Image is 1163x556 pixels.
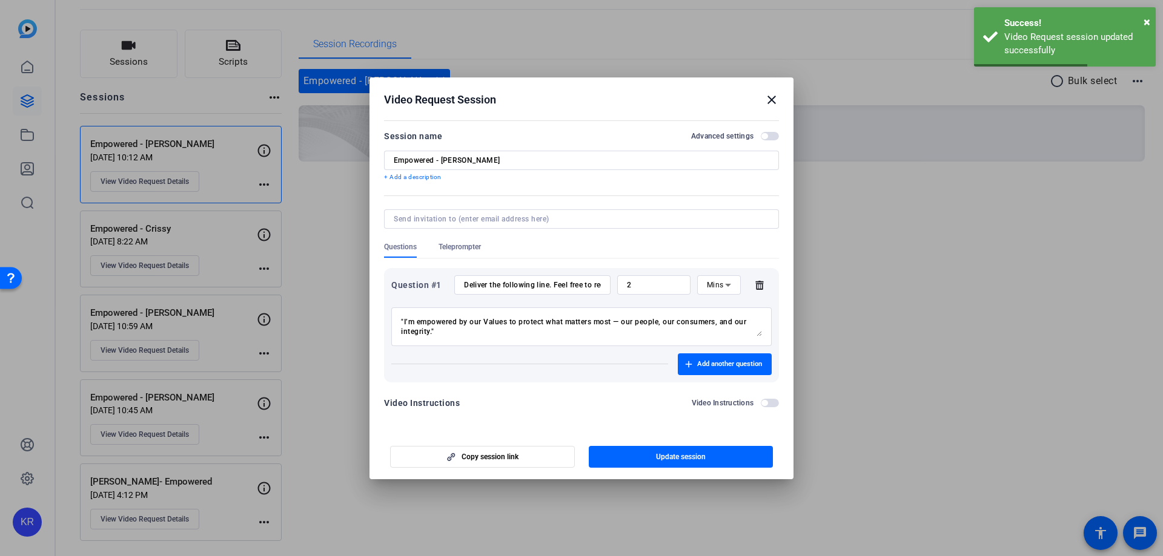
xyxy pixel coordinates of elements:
div: Video Request session updated successfully [1004,30,1147,57]
button: Close [1144,13,1150,31]
span: Copy session link [462,452,519,462]
input: Send invitation to (enter email address here) [394,214,764,224]
span: Update session [656,452,706,462]
span: Mins [707,281,724,289]
div: Question #1 [391,278,448,292]
span: Questions [384,242,417,252]
span: Teleprompter [439,242,481,252]
input: Enter your question here [464,280,601,290]
input: Time [627,280,681,290]
div: Success! [1004,16,1147,30]
h2: Video Instructions [692,398,754,408]
div: Session name [384,129,442,143]
input: Enter Session Name [394,155,769,165]
span: × [1144,15,1150,29]
p: + Add a description [384,172,779,182]
div: Video Instructions [384,396,460,410]
button: Add another question [678,353,772,375]
mat-icon: close [764,93,779,107]
div: Video Request Session [384,93,779,107]
h2: Advanced settings [691,131,754,141]
span: Add another question [697,359,762,369]
button: Update session [589,446,774,468]
button: Copy session link [390,446,575,468]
